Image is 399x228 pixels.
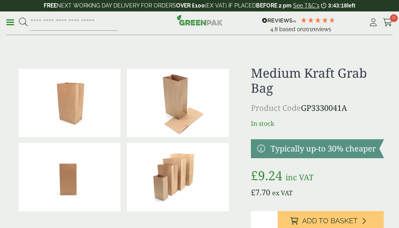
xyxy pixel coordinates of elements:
a: 0 [383,17,393,28]
span: Based on [279,26,303,32]
img: 3330041 Medium Kraft Grab Bag V3 [127,69,229,137]
i: Cart [383,19,393,26]
span: inc VAT [286,172,314,183]
span: 0 [390,14,398,22]
a: See T&C's [293,2,319,9]
i: My Account [368,19,378,26]
img: 3330041 Medium Kraft Grab Bag V2 [19,143,121,211]
bdi: 7.70 [251,187,270,198]
bdi: 9.24 [251,167,282,184]
p: In stock [251,119,384,128]
strong: OVER £100 [176,2,205,9]
img: 3330041 Medium Kraft Grab Bag V1 [19,69,121,137]
span: 201 [303,26,312,32]
span: £ [251,167,258,184]
span: 3:43:18 [328,2,347,9]
span: left [347,2,355,9]
strong: FREE [44,2,57,9]
img: GreenPak Supplies [177,15,223,26]
span: 4.8 [270,26,279,32]
div: 4.79 Stars [300,17,336,24]
strong: BEFORE 2 pm [256,2,291,9]
h1: Medium Kraft Grab Bag [251,65,384,96]
span: ex VAT [272,189,293,197]
span: £ [251,187,255,198]
span: reviews [312,26,331,32]
p: GP3330041A [251,102,384,114]
span: Product Code [251,103,301,113]
span: Add to Basket [302,217,358,225]
img: Kraft Grab Bags Group Shot [127,143,229,211]
img: REVIEWS.io [262,18,296,23]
